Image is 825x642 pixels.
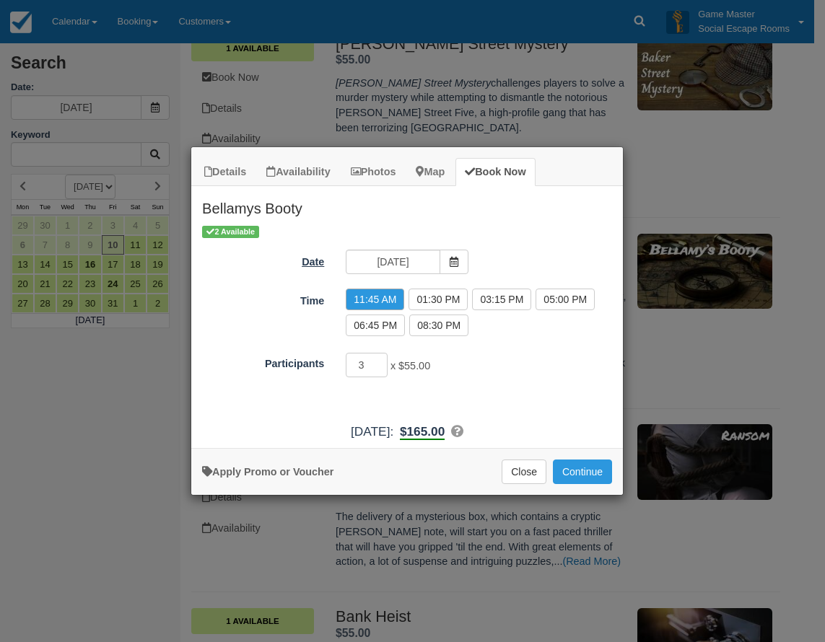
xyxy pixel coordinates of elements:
label: 11:45 AM [346,289,404,310]
button: Close [502,459,546,484]
label: 06:45 PM [346,315,405,336]
label: Time [191,289,335,309]
label: 05:00 PM [536,289,595,310]
div: : [191,423,623,441]
label: 03:15 PM [472,289,531,310]
a: Apply Voucher [202,466,333,478]
button: Add to Booking [553,459,612,484]
a: Map [406,158,454,186]
label: Date [191,250,335,270]
input: Participants [346,353,388,377]
a: Photos [341,158,406,186]
a: Availability [257,158,339,186]
label: 08:30 PM [409,315,468,336]
b: $165.00 [400,424,445,440]
label: 01:30 PM [409,289,468,310]
a: Details [195,158,256,186]
label: Participants [191,351,335,371]
div: Item Modal [191,186,623,441]
a: Book Now [455,158,535,186]
h2: Bellamys Booty [191,186,623,224]
span: [DATE] [351,424,390,439]
span: 2 Available [202,226,259,238]
span: x $55.00 [390,360,430,371]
